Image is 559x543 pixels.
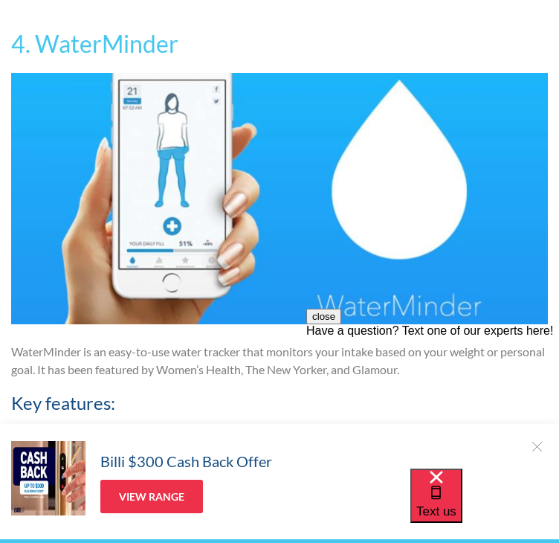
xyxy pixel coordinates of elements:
[410,469,559,543] iframe: podium webchat widget bubble
[11,73,548,324] img: WaterMinder app
[306,309,559,487] iframe: podium webchat widget prompt
[11,26,548,62] h3: 4. WaterMinder
[11,390,548,417] h4: Key features:
[11,343,548,379] p: WaterMinder is an easy-to-use water tracker that monitors your intake based on your weight or per...
[100,480,203,513] a: View Range
[11,441,85,515] img: Billi $300 Cash Back Offer
[100,450,272,472] h5: Billi $300 Cash Back Offer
